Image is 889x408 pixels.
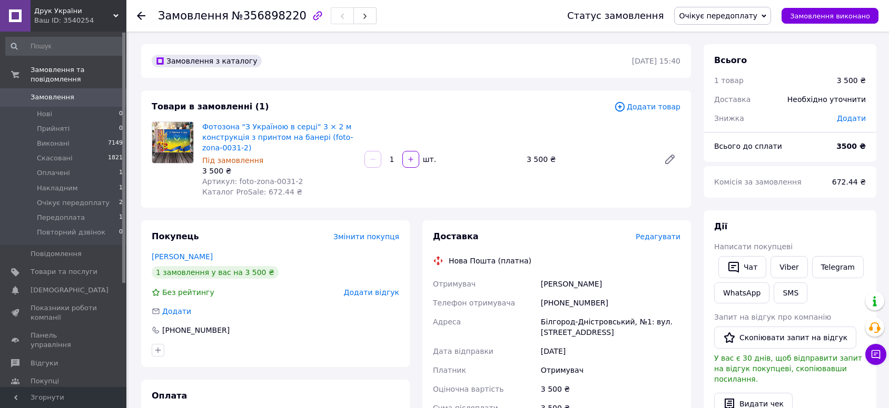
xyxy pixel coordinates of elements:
span: 1 товар [714,76,744,85]
span: Відгуки [31,359,58,368]
span: Очікує передоплату [37,198,110,208]
span: Друк України [34,6,113,16]
a: Telegram [812,256,864,278]
span: Комісія за замовлення [714,178,802,186]
span: Показники роботи компанії [31,303,97,322]
span: Товари та послуги [31,267,97,277]
span: Доставка [433,231,479,241]
span: Оплачені [37,168,70,178]
a: WhatsApp [714,282,769,303]
span: Прийняті [37,124,70,134]
a: [PERSON_NAME] [152,252,213,261]
b: 3500 ₴ [836,142,866,150]
span: Замовлення [158,9,229,22]
span: [DEMOGRAPHIC_DATA] [31,285,108,295]
div: Білгород-Дністровський, №1: вул. [STREET_ADDRESS] [539,312,683,342]
span: Платник [433,366,466,374]
span: Доставка [714,95,750,104]
div: Нова Пошта (платна) [446,256,534,266]
div: 1 замовлення у вас на 3 500 ₴ [152,266,279,279]
span: Оціночна вартість [433,385,503,393]
span: Всього [714,55,747,65]
div: 3 500 ₴ [539,380,683,399]
span: Каталог ProSale: 672.44 ₴ [202,188,302,196]
div: [PHONE_NUMBER] [161,325,231,335]
div: Повернутися назад [137,11,145,21]
span: Виконані [37,139,70,148]
span: Повторний дзвінок [37,228,105,237]
input: Пошук [5,37,124,56]
button: SMS [774,282,807,303]
div: [PERSON_NAME] [539,274,683,293]
span: Адреса [433,318,461,326]
span: 2 [119,198,123,208]
span: Замовлення виконано [790,12,870,20]
div: 3 500 ₴ [522,152,655,167]
span: Змінити покупця [333,232,399,241]
div: Замовлення з каталогу [152,55,262,67]
a: Редагувати [659,149,680,170]
div: Статус замовлення [567,11,664,21]
div: [DATE] [539,342,683,361]
span: 1 [119,213,123,222]
span: Дії [714,221,727,231]
span: 0 [119,124,123,134]
span: Товари в замовленні (1) [152,101,269,111]
span: Передоплата [37,213,85,222]
button: Чат [718,256,766,278]
span: Скасовані [37,154,73,163]
span: Написати покупцеві [714,242,793,251]
span: Запит на відгук про компанію [714,313,831,321]
div: Ваш ID: 3540254 [34,16,126,25]
span: Замовлення та повідомлення [31,65,126,84]
span: Покупці [31,376,59,386]
span: Оплата [152,391,187,401]
span: 1 [119,183,123,193]
span: Додати [837,114,866,123]
span: 1821 [108,154,123,163]
span: Редагувати [636,232,680,241]
span: Телефон отримувача [433,299,515,307]
span: Замовлення [31,93,74,102]
span: Повідомлення [31,249,82,259]
div: [PHONE_NUMBER] [539,293,683,312]
span: Покупець [152,231,199,241]
div: Отримувач [539,361,683,380]
span: Всього до сплати [714,142,782,150]
span: Дата відправки [433,347,493,355]
button: Скопіювати запит на відгук [714,327,856,349]
span: Додати [162,307,191,315]
img: Фотозона "З Україною в серці" 3 × 2 м конструкція з принтом на банері (foto-zona-0031-2) [152,122,193,163]
span: Накладним [37,183,78,193]
span: 672.44 ₴ [832,178,866,186]
span: Артикул: foto-zona-0031-2 [202,177,303,186]
span: Без рейтингу [162,288,214,297]
span: 1 [119,168,123,178]
div: 3 500 ₴ [202,166,356,176]
span: Нові [37,109,52,119]
time: [DATE] 15:40 [632,57,680,65]
button: Чат з покупцем [865,344,886,365]
div: Необхідно уточнити [781,88,872,111]
span: Очікує передоплату [679,12,757,20]
span: Знижка [714,114,744,123]
span: №356898220 [232,9,307,22]
span: 0 [119,109,123,119]
div: шт. [420,154,437,165]
span: Отримувач [433,280,476,288]
div: 3 500 ₴ [837,75,866,86]
a: Фотозона "З Україною в серці" 3 × 2 м конструкція з принтом на банері (foto-zona-0031-2) [202,123,353,152]
a: Viber [771,256,807,278]
span: 0 [119,228,123,237]
span: Додати відгук [344,288,399,297]
span: Додати товар [614,101,680,113]
span: У вас є 30 днів, щоб відправити запит на відгук покупцеві, скопіювавши посилання. [714,354,862,383]
span: 7149 [108,139,123,148]
button: Замовлення виконано [782,8,878,24]
span: Панель управління [31,331,97,350]
span: Під замовлення [202,156,263,165]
